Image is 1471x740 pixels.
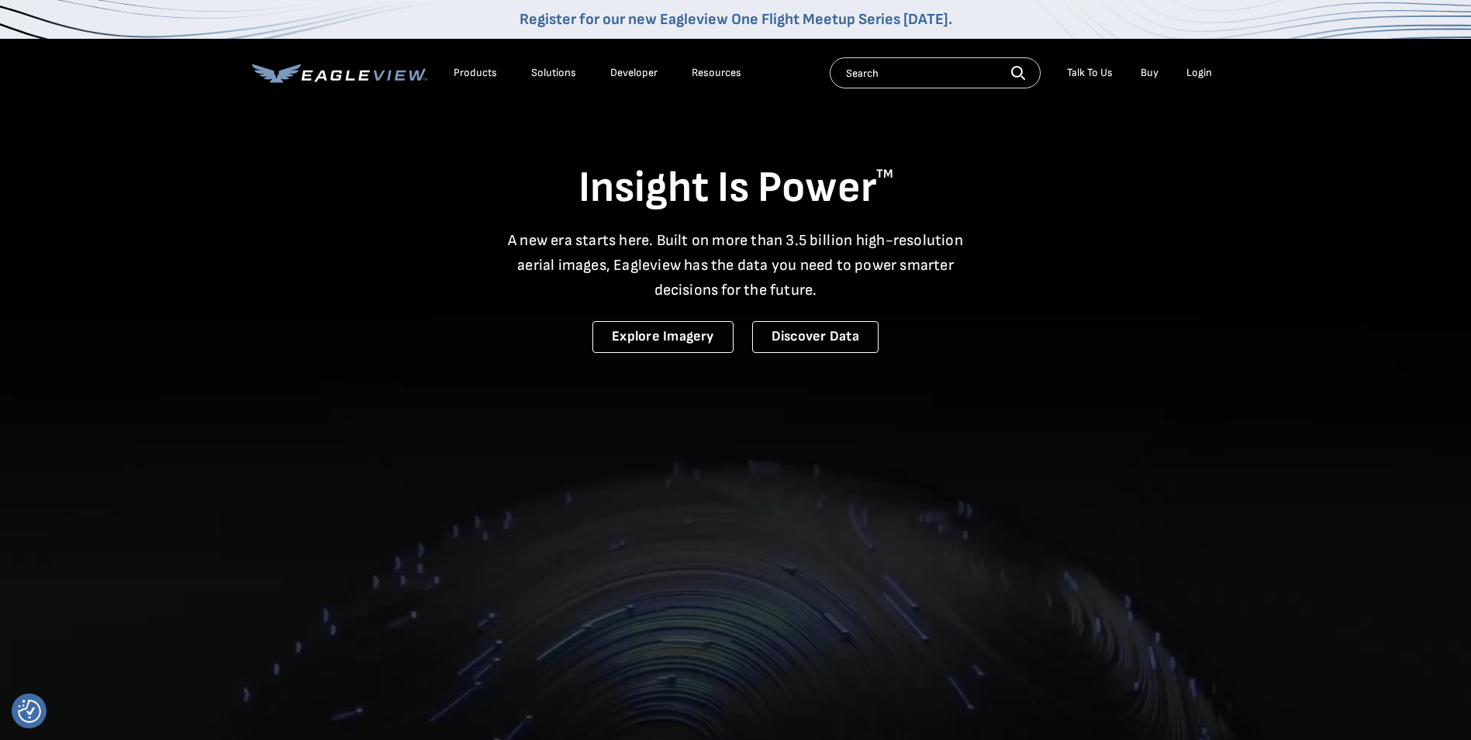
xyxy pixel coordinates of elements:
[610,66,658,80] a: Developer
[752,321,879,353] a: Discover Data
[252,161,1220,216] h1: Insight Is Power
[1141,66,1158,80] a: Buy
[1186,66,1212,80] div: Login
[830,57,1041,88] input: Search
[592,321,734,353] a: Explore Imagery
[531,66,576,80] div: Solutions
[18,700,41,723] img: Revisit consent button
[499,228,973,303] p: A new era starts here. Built on more than 3.5 billion high-resolution aerial images, Eagleview ha...
[520,10,952,29] a: Register for our new Eagleview One Flight Meetup Series [DATE].
[692,66,741,80] div: Resources
[454,66,497,80] div: Products
[876,167,893,182] sup: TM
[1067,66,1113,80] div: Talk To Us
[18,700,41,723] button: Consent Preferences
